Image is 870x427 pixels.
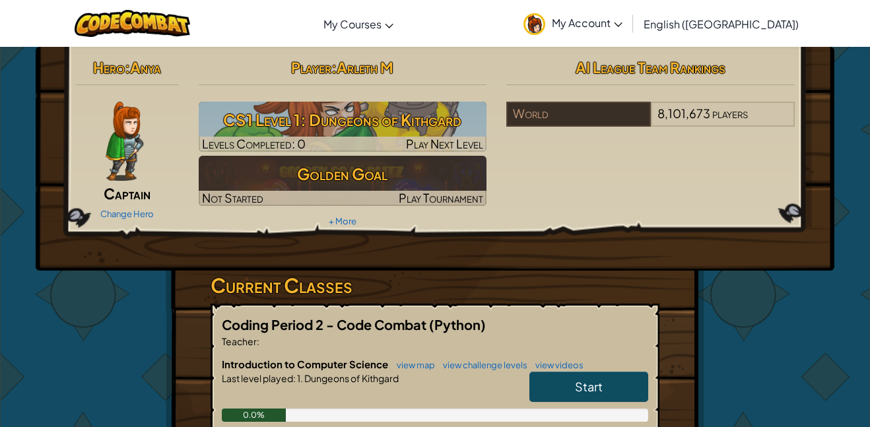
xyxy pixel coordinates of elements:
a: My Courses [317,6,400,42]
img: Golden Goal [199,156,487,206]
span: Hero [93,58,125,77]
span: Dungeons of Kithgard [303,372,399,384]
span: Not Started [202,190,263,205]
span: 8,101,673 [657,106,710,121]
span: : [125,58,130,77]
h3: Golden Goal [199,159,487,189]
a: + More [329,216,356,226]
h3: Current Classes [211,271,659,300]
span: Start [575,379,603,394]
span: Arleth M [337,58,393,77]
span: players [712,106,748,121]
img: captain-pose.png [106,102,143,181]
span: 1. [296,372,303,384]
img: CS1 Level 1: Dungeons of Kithgard [199,102,487,152]
span: Introduction to Computer Science [222,358,390,370]
span: Levels Completed: 0 [202,136,306,151]
a: Golden GoalNot StartedPlay Tournament [199,156,487,206]
span: Last level played [222,372,293,384]
a: view videos [529,360,584,370]
span: : [293,372,296,384]
a: World8,101,673players [506,114,795,129]
span: : [257,335,259,347]
a: view challenge levels [436,360,527,370]
span: My Account [552,16,622,30]
span: Teacher [222,335,257,347]
span: Coding Period 2 - Code Combat [222,316,429,333]
span: (Python) [429,316,486,333]
h3: CS1 Level 1: Dungeons of Kithgard [199,105,487,135]
span: My Courses [323,17,382,31]
span: Captain [104,184,151,203]
a: English ([GEOGRAPHIC_DATA]) [637,6,805,42]
span: Play Next Level [406,136,483,151]
a: view map [390,360,435,370]
a: Play Next Level [199,102,487,152]
img: CodeCombat logo [75,10,190,37]
span: Player [291,58,331,77]
span: AI League Team Rankings [576,58,725,77]
div: 0.0% [222,409,286,422]
span: Anya [130,58,161,77]
a: My Account [517,3,629,44]
div: World [506,102,650,127]
a: Change Hero [100,209,154,219]
span: Play Tournament [399,190,483,205]
span: : [331,58,337,77]
img: avatar [523,13,545,35]
span: English ([GEOGRAPHIC_DATA]) [644,17,799,31]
